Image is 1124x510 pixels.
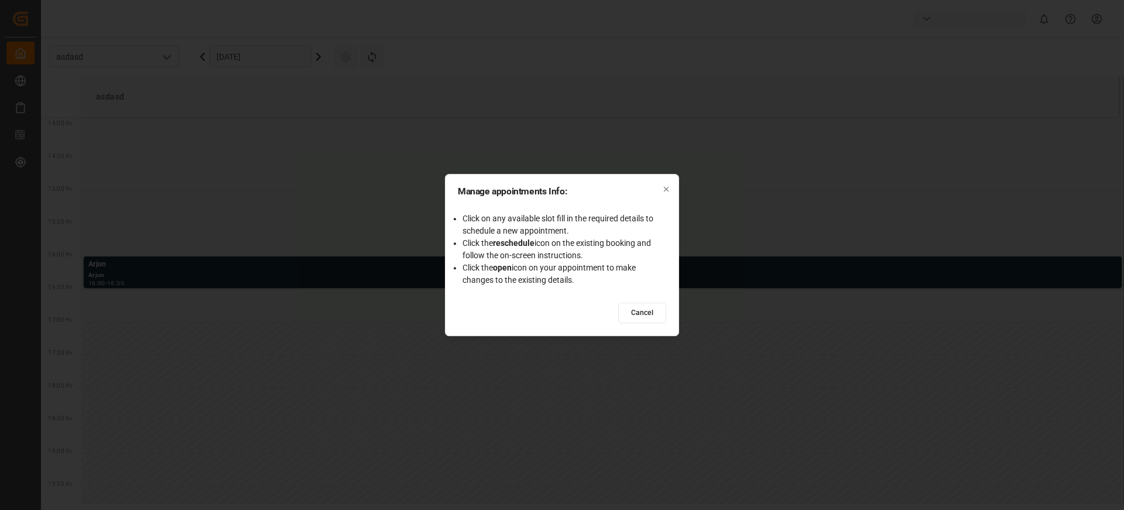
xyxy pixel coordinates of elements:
strong: open [493,263,512,272]
li: Click the icon on the existing booking and follow the on-screen instructions. [462,237,666,262]
strong: reschedule [493,238,534,248]
li: Click on any available slot fill in the required details to schedule a new appointment. [462,213,666,237]
h2: Manage appointments Info: [458,187,666,196]
button: Cancel [618,303,666,323]
li: Click the icon on your appointment to make changes to the existing details. [462,262,666,286]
